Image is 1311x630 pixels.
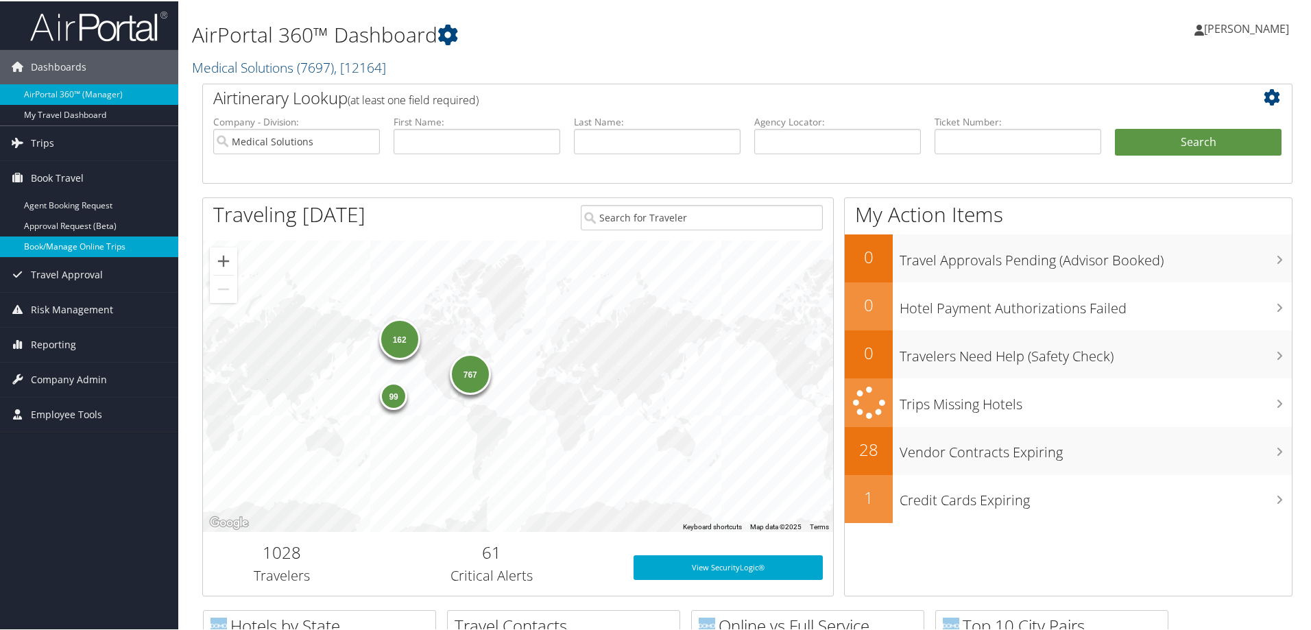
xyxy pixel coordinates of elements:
[845,292,893,315] h2: 0
[845,233,1292,281] a: 0Travel Approvals Pending (Advisor Booked)
[31,49,86,83] span: Dashboards
[845,426,1292,474] a: 28Vendor Contracts Expiring
[31,396,102,431] span: Employee Tools
[380,380,407,408] div: 99
[900,435,1292,461] h3: Vendor Contracts Expiring
[30,9,167,41] img: airportal-logo.png
[845,377,1292,426] a: Trips Missing Hotels
[900,483,1292,509] h3: Credit Cards Expiring
[31,326,76,361] span: Reporting
[1204,20,1289,35] span: [PERSON_NAME]
[213,85,1191,108] h2: Airtinerary Lookup
[845,474,1292,522] a: 1Credit Cards Expiring
[213,565,350,584] h3: Travelers
[900,291,1292,317] h3: Hotel Payment Authorizations Failed
[845,244,893,267] h2: 0
[845,199,1292,228] h1: My Action Items
[449,352,490,393] div: 767
[31,256,103,291] span: Travel Approval
[348,91,479,106] span: (at least one field required)
[213,114,380,128] label: Company - Division:
[371,565,613,584] h3: Critical Alerts
[634,554,823,579] a: View SecurityLogic®
[378,317,420,359] div: 162
[1194,7,1303,48] a: [PERSON_NAME]
[206,513,252,531] img: Google
[371,540,613,563] h2: 61
[210,246,237,274] button: Zoom in
[581,204,823,229] input: Search for Traveler
[845,340,893,363] h2: 0
[192,57,386,75] a: Medical Solutions
[845,485,893,508] h2: 1
[394,114,560,128] label: First Name:
[334,57,386,75] span: , [ 12164 ]
[754,114,921,128] label: Agency Locator:
[213,540,350,563] h2: 1028
[935,114,1101,128] label: Ticket Number:
[900,339,1292,365] h3: Travelers Need Help (Safety Check)
[31,291,113,326] span: Risk Management
[31,125,54,159] span: Trips
[845,437,893,460] h2: 28
[750,522,802,529] span: Map data ©2025
[1115,128,1282,155] button: Search
[574,114,741,128] label: Last Name:
[900,387,1292,413] h3: Trips Missing Hotels
[845,329,1292,377] a: 0Travelers Need Help (Safety Check)
[845,281,1292,329] a: 0Hotel Payment Authorizations Failed
[31,361,107,396] span: Company Admin
[210,274,237,302] button: Zoom out
[213,199,365,228] h1: Traveling [DATE]
[683,521,742,531] button: Keyboard shortcuts
[192,19,933,48] h1: AirPortal 360™ Dashboard
[206,513,252,531] a: Open this area in Google Maps (opens a new window)
[900,243,1292,269] h3: Travel Approvals Pending (Advisor Booked)
[297,57,334,75] span: ( 7697 )
[31,160,84,194] span: Book Travel
[810,522,829,529] a: Terms (opens in new tab)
